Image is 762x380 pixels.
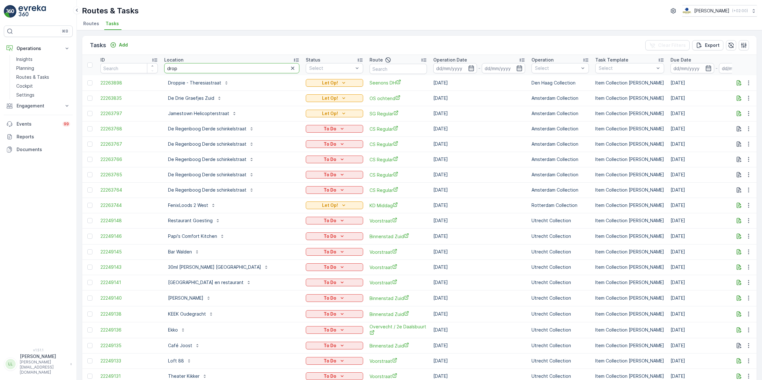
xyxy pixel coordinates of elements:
a: OS ochtend [370,95,427,102]
a: 22249135 [100,342,158,349]
span: 22249146 [100,233,158,239]
button: De Drie Graefjes Zuid [164,93,226,103]
span: Routes [83,20,99,27]
a: 22249136 [100,327,158,333]
p: To Do [324,187,336,193]
button: [PERSON_NAME](+02:00) [682,5,757,17]
a: 22249140 [100,295,158,301]
button: Let Op! [306,110,363,117]
input: dd/mm/yyyy [433,63,477,73]
td: [DATE] [430,353,528,369]
p: Routes & Tasks [82,6,139,16]
button: To Do [306,357,363,365]
button: Operations [4,42,73,55]
button: Export [692,40,723,50]
td: [DATE] [430,106,528,121]
a: KD Middag [370,202,427,209]
a: Seenons DH [370,79,427,86]
a: Cockpit [14,82,73,91]
a: Voorstraat [370,249,427,255]
p: To Do [324,249,336,255]
div: Toggle Row Selected [87,296,92,301]
td: [DATE] [430,167,528,182]
td: [DATE] [430,152,528,167]
div: Toggle Row Selected [87,80,92,85]
p: To Do [324,264,336,270]
img: logo_light-DOdMpM7g.png [18,5,46,18]
p: To Do [324,373,336,379]
button: To Do [306,372,363,380]
a: 22263744 [100,202,158,208]
a: Voorstraat [370,279,427,286]
p: Reports [17,134,70,140]
td: [DATE] [430,244,528,259]
p: Item Collection [PERSON_NAME] [595,202,664,208]
a: Routes & Tasks [14,73,73,82]
div: Toggle Row Selected [87,343,92,348]
td: [DATE] [430,75,528,91]
p: Settings [16,92,34,98]
p: Ekko [168,327,178,333]
p: De Drie Graefjes Zuid [168,95,214,101]
div: Toggle Row Selected [87,374,92,379]
a: Binnenstad Zuid [370,342,427,349]
td: [DATE] [430,306,528,322]
p: To Do [324,342,336,349]
p: Let Op! [322,110,338,117]
input: Search [370,64,427,74]
p: Insights [16,56,33,62]
div: Toggle Row Selected [87,249,92,254]
button: Droppie - Theresiastraat [164,78,233,88]
p: Task Template [595,57,628,63]
p: Amsterdam Collection [531,126,589,132]
p: 30ml [PERSON_NAME] [GEOGRAPHIC_DATA] [168,264,261,270]
button: To Do [306,140,363,148]
td: [DATE] [430,213,528,228]
p: Item Collection [PERSON_NAME] [595,187,664,193]
a: Documents [4,143,73,156]
td: [DATE] [430,91,528,106]
p: Select [309,65,353,71]
p: Item Collection [PERSON_NAME] [595,141,664,147]
button: Ekko [164,325,189,335]
p: To Do [324,295,336,301]
div: Toggle Row Selected [87,203,92,208]
div: Toggle Row Selected [87,265,92,270]
a: Binnenstad Zuid [370,295,427,302]
button: De Regenboog Derde schinkelstraat [164,154,258,164]
p: To Do [324,126,336,132]
p: To Do [324,358,336,364]
p: Route [370,57,383,63]
button: KEEK Oudegracht [164,309,217,319]
div: Toggle Row Selected [87,234,92,239]
p: Let Op! [322,80,338,86]
a: 22263768 [100,126,158,132]
a: 22263766 [100,156,158,163]
p: Due Date [670,57,691,63]
p: Item Collection [PERSON_NAME] [595,172,664,178]
button: To Do [306,171,363,179]
p: De Regenboog Derde schinkelstraat [168,172,246,178]
a: CS Regular [370,156,427,163]
span: SG Regular [370,110,427,117]
div: Toggle Row Selected [87,172,92,177]
p: Café Joost [168,342,192,349]
p: Select [599,65,654,71]
span: 22249141 [100,279,158,286]
a: 22263765 [100,172,158,178]
p: Operation Date [433,57,467,63]
a: 22249148 [100,217,158,224]
p: Restaurant Goesting [168,217,213,224]
p: [PERSON_NAME] [694,8,729,14]
p: Let Op! [322,95,338,101]
button: To Do [306,232,363,240]
button: To Do [306,326,363,334]
p: De Regenboog Derde schinkelstraat [168,187,246,193]
div: Toggle Row Selected [87,187,92,193]
span: Voorstraat [370,217,427,224]
div: Toggle Row Selected [87,157,92,162]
